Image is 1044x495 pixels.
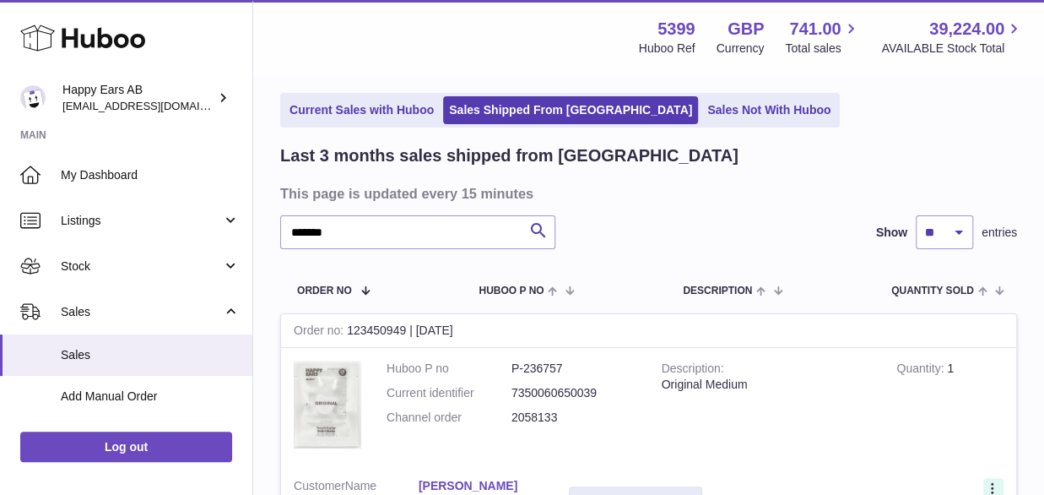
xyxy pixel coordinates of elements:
span: Sales [61,304,222,320]
img: 53991712582249.png [294,361,361,449]
h3: This page is updated every 15 minutes [280,184,1013,203]
label: Show [876,225,907,241]
strong: Quantity [896,362,947,379]
a: 39,224.00 AVAILABLE Stock Total [881,18,1024,57]
span: Quantity Sold [891,286,974,296]
dd: 7350060650039 [511,385,636,401]
span: Add Manual Order [61,389,240,405]
div: 123450949 | [DATE] [281,314,1016,348]
div: Happy Ears AB [62,82,214,114]
strong: Description [662,362,724,379]
span: Huboo P no [479,286,544,296]
span: Customer [294,479,345,492]
a: 741.00 Total sales [785,18,860,57]
h2: Last 3 months sales shipped from [GEOGRAPHIC_DATA] [280,144,738,167]
span: My Dashboard [61,167,240,183]
img: 3pl@happyearsearplugs.com [20,85,46,111]
span: Stock [61,258,222,275]
span: 741.00 [789,18,841,41]
dt: Current identifier [387,385,511,401]
span: AVAILABLE Stock Total [881,41,1024,57]
span: Description [683,286,752,296]
div: Currency [717,41,765,57]
span: entries [982,225,1017,241]
dd: 2058133 [511,410,636,426]
dt: Huboo P no [387,361,511,377]
span: 39,224.00 [929,18,1004,41]
div: Original Medium [662,377,872,393]
span: Total sales [785,41,860,57]
span: [EMAIL_ADDRESS][DOMAIN_NAME] [62,99,248,112]
dd: P-236757 [511,361,636,377]
a: Log out [20,432,232,462]
a: [PERSON_NAME] [419,478,544,494]
strong: 5399 [657,18,695,41]
td: 1 [884,348,1016,465]
strong: Order no [294,324,347,341]
a: Sales Shipped From [GEOGRAPHIC_DATA] [443,96,698,124]
a: Sales Not With Huboo [701,96,836,124]
div: Huboo Ref [639,41,695,57]
span: Order No [297,286,352,296]
a: Current Sales with Huboo [284,96,440,124]
span: Sales [61,347,240,363]
span: Listings [61,213,222,229]
strong: GBP [728,18,764,41]
dt: Channel order [387,410,511,426]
